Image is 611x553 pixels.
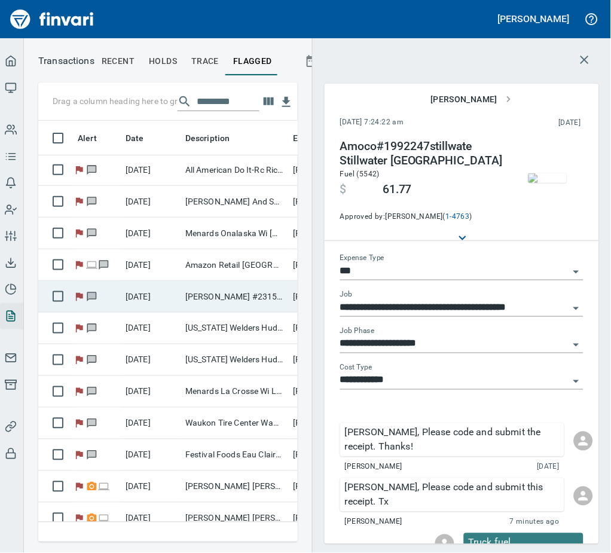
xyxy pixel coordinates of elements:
td: [PERSON_NAME] [288,503,378,534]
span: Has messages [98,261,111,268]
td: [DATE] [121,439,181,471]
span: [PERSON_NAME] [345,462,402,473]
span: Description [185,131,246,145]
img: receipts%2Fmarketjohnson%2F2025-08-18%2FplyhyE4D6seGpWOlacgW2mduXWs1__Fx6Dl3nq9ZFdIr3EuuuQ_thumb.jpg [528,173,567,183]
td: [PERSON_NAME] [288,281,378,313]
span: Flagged [73,261,85,268]
button: Show transactions within a particular date range [294,47,332,75]
span: Date [126,131,160,145]
span: Online transaction [98,482,111,490]
div: Click for options [464,533,583,552]
span: Has messages [85,324,98,332]
p: Drag a column heading here to group the table [53,95,178,107]
nav: breadcrumb [38,54,94,68]
td: Waukon Tire Center Waukon IA [181,408,288,439]
label: Expense Type [340,255,384,262]
td: [PERSON_NAME] And Supply [GEOGRAPHIC_DATA] [GEOGRAPHIC_DATA] [181,186,288,218]
td: [PERSON_NAME] [288,439,378,471]
button: Download Table [277,93,295,111]
span: Has messages [85,292,98,300]
span: Flagged [73,419,85,427]
span: Receipt Required [85,482,98,490]
td: Menards Onalaska Wi [GEOGRAPHIC_DATA] [GEOGRAPHIC_DATA] [181,218,288,249]
p: [PERSON_NAME], Please code and submit the receipt. Thanks! [345,426,560,454]
td: [DATE] [121,249,181,281]
span: Has messages [85,419,98,427]
td: [PERSON_NAME] [288,376,378,408]
span: Flagged [73,514,85,522]
span: Online transaction [98,514,111,522]
td: [PERSON_NAME] [288,471,378,503]
span: Flagged [73,229,85,237]
span: Flagged [73,387,85,395]
button: Open [568,264,585,280]
span: Flagged [73,451,85,459]
span: 7 minutes ago [510,517,560,528]
span: [PERSON_NAME] [430,92,512,107]
span: [PERSON_NAME] [345,517,402,528]
span: Description [185,131,230,145]
span: recent [102,54,135,69]
span: Employee [293,131,331,145]
td: [DATE] [121,471,181,503]
p: Truck fuel [469,536,579,550]
span: holds [149,54,177,69]
span: Flagged [73,292,85,300]
span: [DATE] 7:24:22 am [340,117,481,129]
td: [DATE] [121,281,181,313]
div: Click for options [340,478,564,512]
span: Online transaction [85,261,98,268]
span: Has messages [85,166,98,173]
td: [PERSON_NAME] [288,218,378,249]
span: [DATE] [481,117,581,129]
span: Flagged [73,356,85,363]
td: Amazon Retail [GEOGRAPHIC_DATA] [GEOGRAPHIC_DATA] [181,249,288,281]
td: [DATE] [121,313,181,344]
td: [PERSON_NAME] #2315 Stillwater [GEOGRAPHIC_DATA] [181,281,288,313]
button: [PERSON_NAME] [495,10,573,28]
p: [PERSON_NAME], Please code and submit this receipt. Tx [345,481,560,509]
td: [DATE] [121,408,181,439]
span: Has messages [85,451,98,459]
span: Flagged [73,166,85,173]
td: [PERSON_NAME] [288,154,378,186]
td: [DATE] [121,344,181,376]
label: Job [340,291,353,298]
span: Flagged [73,324,85,332]
h4: Amoco#1992247stillwate Stillwater [GEOGRAPHIC_DATA] [340,139,503,168]
span: flagged [233,54,272,69]
button: Open [568,337,585,353]
td: [US_STATE] Welders Hudson [GEOGRAPHIC_DATA] [181,313,288,344]
h5: [PERSON_NAME] [498,13,570,25]
button: Choose columns to display [259,93,277,111]
label: Cost Type [340,364,372,371]
button: Open [568,373,585,390]
td: All American Do It-Rc Richland Cent [GEOGRAPHIC_DATA] [181,154,288,186]
span: Alert [78,131,97,145]
span: Has messages [85,356,98,363]
button: Open [568,300,585,317]
span: Fuel (5542) [340,170,380,178]
td: [DATE] [121,218,181,249]
span: [DATE] [537,462,560,473]
td: [PERSON_NAME] [288,249,378,281]
div: Click for options [340,423,564,457]
td: [DATE] [121,154,181,186]
span: trace [191,54,219,69]
span: Receipt Required [85,514,98,522]
label: Job Phase [340,328,374,335]
span: $ [340,182,347,197]
p: Transactions [38,54,94,68]
a: 1-4763 [445,212,469,221]
td: [PERSON_NAME] [PERSON_NAME] [GEOGRAPHIC_DATA] [181,471,288,503]
span: Has messages [85,229,98,237]
td: [DATE] [121,503,181,534]
span: Has messages [85,197,98,205]
span: 61.77 [383,182,412,197]
td: [PERSON_NAME] [288,344,378,376]
td: [US_STATE] Welders Hudson [GEOGRAPHIC_DATA] [181,344,288,376]
span: Employee [293,131,347,145]
span: Flagged [73,482,85,490]
td: [PERSON_NAME] [288,408,378,439]
span: Approved by: [PERSON_NAME] ( ) [340,211,503,223]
